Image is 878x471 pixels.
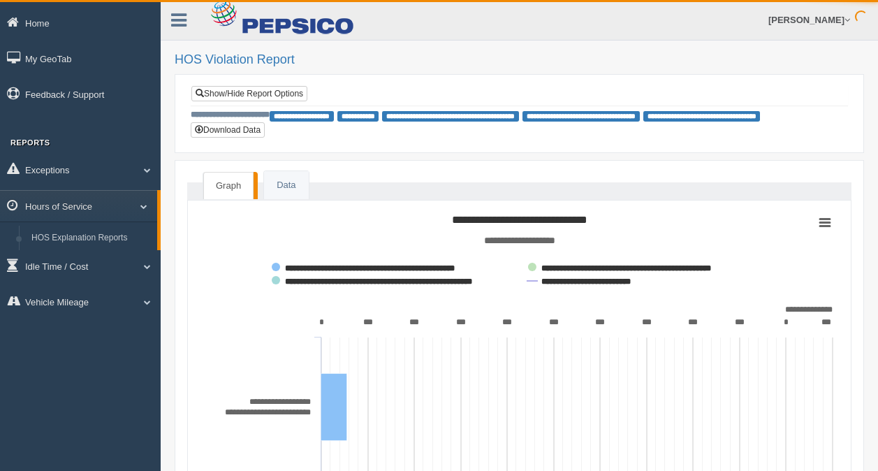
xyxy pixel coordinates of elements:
[191,122,265,138] button: Download Data
[191,86,307,101] a: Show/Hide Report Options
[264,171,308,200] a: Data
[203,172,254,200] a: Graph
[25,226,157,251] a: HOS Explanation Reports
[175,53,864,67] h2: HOS Violation Report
